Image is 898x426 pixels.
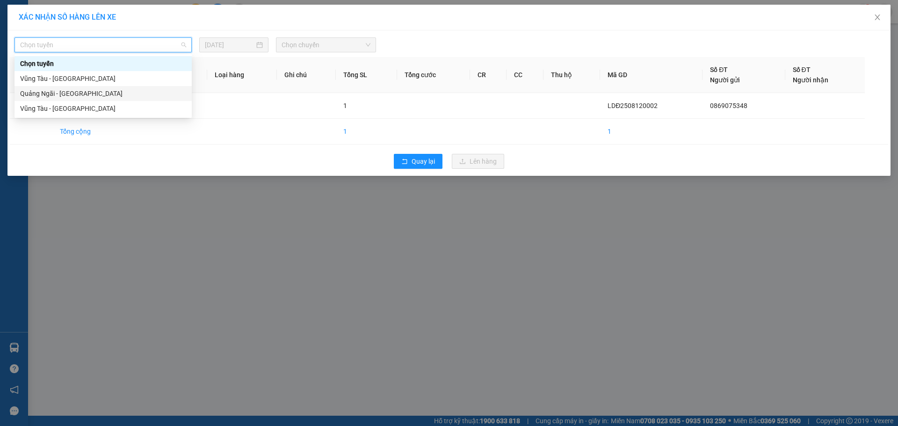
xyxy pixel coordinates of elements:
div: Vũng Tàu - Quảng Ngãi [14,101,192,116]
th: Loại hàng [207,57,277,93]
span: Chọn chuyến [282,38,370,52]
th: Tổng cước [397,57,470,93]
span: 0869075348 [710,102,747,109]
th: CR [470,57,507,93]
td: Tổng cộng [52,119,124,144]
span: Người nhận [793,76,828,84]
div: Chọn tuyến [14,56,192,71]
th: Mã GD [600,57,702,93]
span: Số ĐT [793,66,811,73]
input: 12/08/2025 [205,40,254,50]
span: LDĐ2508120002 [608,102,658,109]
th: Ghi chú [277,57,336,93]
th: Thu hộ [543,57,600,93]
div: Vũng Tàu - [GEOGRAPHIC_DATA] [20,73,186,84]
th: STT [10,57,52,93]
span: Số ĐT [710,66,728,73]
span: XÁC NHẬN SỐ HÀNG LÊN XE [19,13,116,22]
div: Quảng Ngãi - Vũng Tàu [14,86,192,101]
div: Quảng Ngãi - [GEOGRAPHIC_DATA] [20,88,186,99]
th: CC [507,57,543,93]
span: 1 [343,102,347,109]
button: uploadLên hàng [452,154,504,169]
div: Vũng Tàu - Quảng Ngãi [14,71,192,86]
div: Vũng Tàu - [GEOGRAPHIC_DATA] [20,103,186,114]
span: Người gửi [710,76,740,84]
div: Chọn tuyến [20,58,186,69]
th: Tổng SL [336,57,397,93]
button: rollbackQuay lại [394,154,442,169]
span: Chọn tuyến [20,38,186,52]
span: rollback [401,158,408,166]
span: close [874,14,881,21]
td: 1 [336,119,397,144]
button: Close [864,5,891,31]
span: Quay lại [412,156,435,166]
td: 1 [600,119,702,144]
td: 1 [10,93,52,119]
